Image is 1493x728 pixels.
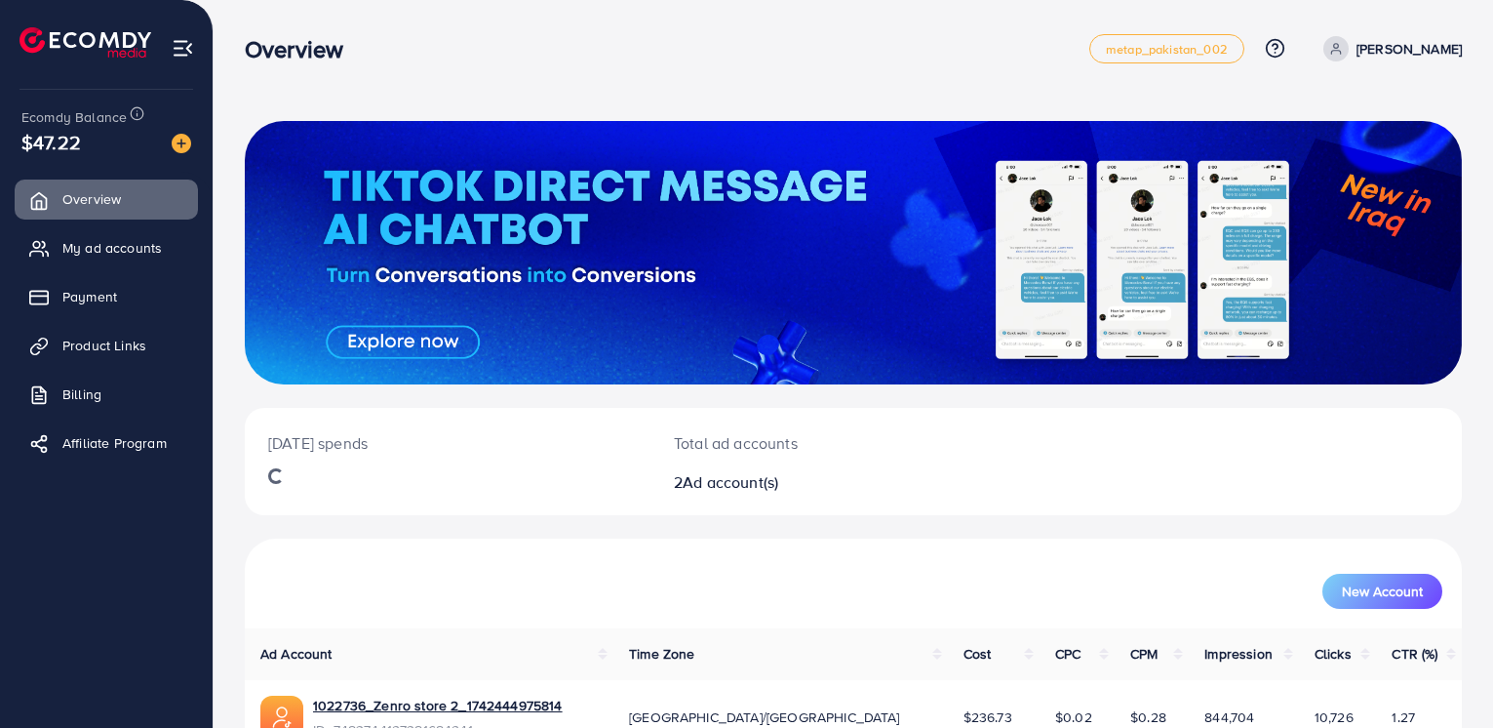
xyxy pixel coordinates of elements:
span: Billing [62,384,101,404]
span: $47.22 [21,128,81,156]
a: My ad accounts [15,228,198,267]
span: Affiliate Program [62,433,167,453]
span: Payment [62,287,117,306]
span: $236.73 [963,708,1012,727]
span: New Account [1342,585,1423,598]
span: Cost [963,644,992,664]
a: Billing [15,375,198,414]
span: My ad accounts [62,238,162,258]
a: 1022736_Zenro store 2_1742444975814 [313,696,563,715]
img: image [172,134,191,153]
a: Affiliate Program [15,424,198,463]
span: Overview [62,189,121,209]
a: Product Links [15,326,198,365]
span: CPM [1130,644,1158,664]
span: Clicks [1315,644,1352,664]
span: CTR (%) [1392,644,1437,664]
p: [PERSON_NAME] [1356,37,1462,61]
a: Payment [15,277,198,316]
a: [PERSON_NAME] [1316,36,1462,61]
span: Time Zone [629,644,694,664]
span: Ad Account [260,644,333,664]
p: [DATE] spends [268,431,627,455]
img: menu [172,37,194,60]
a: Overview [15,180,198,219]
p: Total ad accounts [674,431,931,455]
span: Impression [1204,644,1273,664]
span: 844,704 [1204,708,1254,727]
span: [GEOGRAPHIC_DATA]/[GEOGRAPHIC_DATA] [629,708,900,727]
h2: 2 [674,473,931,492]
span: Product Links [62,336,146,355]
span: Ad account(s) [683,471,778,493]
span: 1.27 [1392,708,1415,727]
span: Ecomdy Balance [21,107,127,127]
span: 10,726 [1315,708,1354,727]
button: New Account [1322,574,1442,609]
span: metap_pakistan_002 [1106,43,1228,56]
img: logo [20,27,151,58]
a: metap_pakistan_002 [1089,34,1244,63]
span: $0.02 [1055,708,1092,727]
span: CPC [1055,644,1080,664]
span: $0.28 [1130,708,1166,727]
h3: Overview [245,35,359,63]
